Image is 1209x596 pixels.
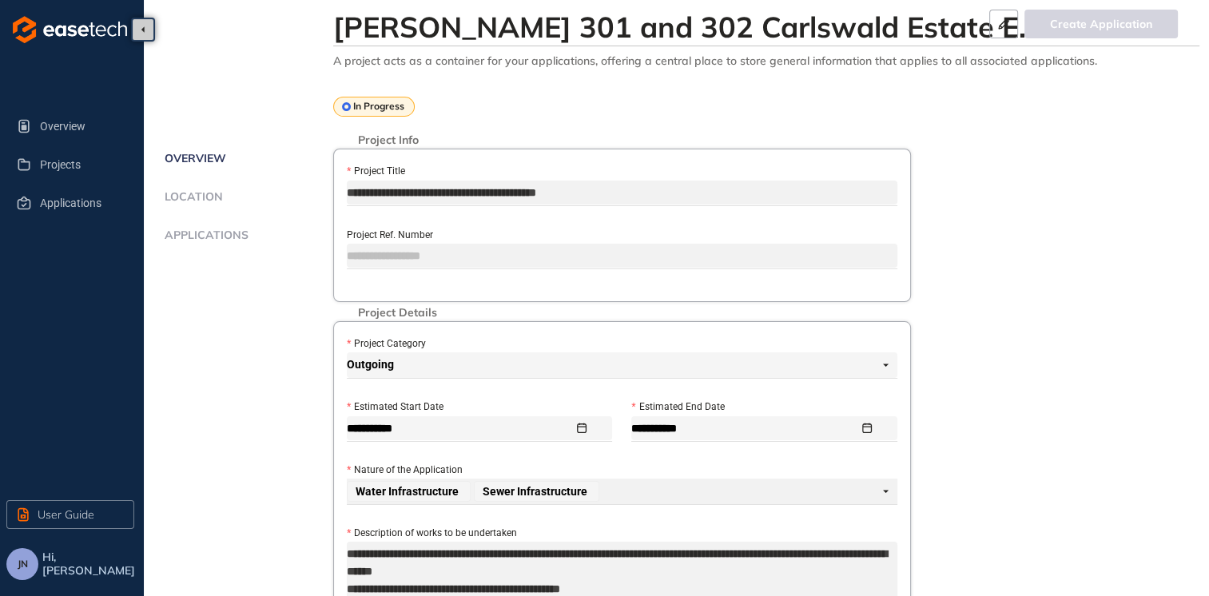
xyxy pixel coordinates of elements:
span: Sewer Infrastructure [483,486,587,497]
span: Water Infrastructure [347,481,471,502]
span: Applications [160,228,249,242]
label: Project Ref. Number [347,228,433,243]
label: Project Title [347,164,405,179]
button: User Guide [6,500,134,529]
input: Estimated Start Date [347,419,574,437]
span: JN [18,558,28,570]
label: Nature of the Application [347,463,463,478]
span: ... [1019,9,1040,45]
label: Description of works to be undertaken [347,526,517,541]
span: Project Details [350,306,445,320]
label: Project Category [347,336,426,352]
div: Erven 301 and 302 Carlswald Estate Extension 48 [333,10,893,44]
span: Water Infrastructure [356,486,459,497]
span: In Progress [353,101,404,112]
label: Estimated End Date [631,399,724,415]
span: Projects [40,149,121,181]
div: A project acts as a container for your applications, offering a central place to store general in... [333,54,1199,68]
label: Estimated Start Date [347,399,443,415]
span: [PERSON_NAME] 301 and 302 Carlswald Estate E [333,9,1019,45]
span: Hi, [PERSON_NAME] [42,550,137,578]
img: logo [13,16,127,43]
input: Project Title [347,181,897,205]
span: Location [160,190,223,204]
span: Applications [40,187,121,219]
input: Project Ref. Number [347,244,897,268]
span: Outgoing [347,352,889,378]
span: Overview [160,152,226,165]
input: Estimated End Date [631,419,858,437]
span: Project Info [350,133,427,147]
span: Sewer Infrastructure [474,481,599,502]
span: User Guide [38,506,94,523]
button: JN [6,548,38,580]
span: Overview [40,110,121,142]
